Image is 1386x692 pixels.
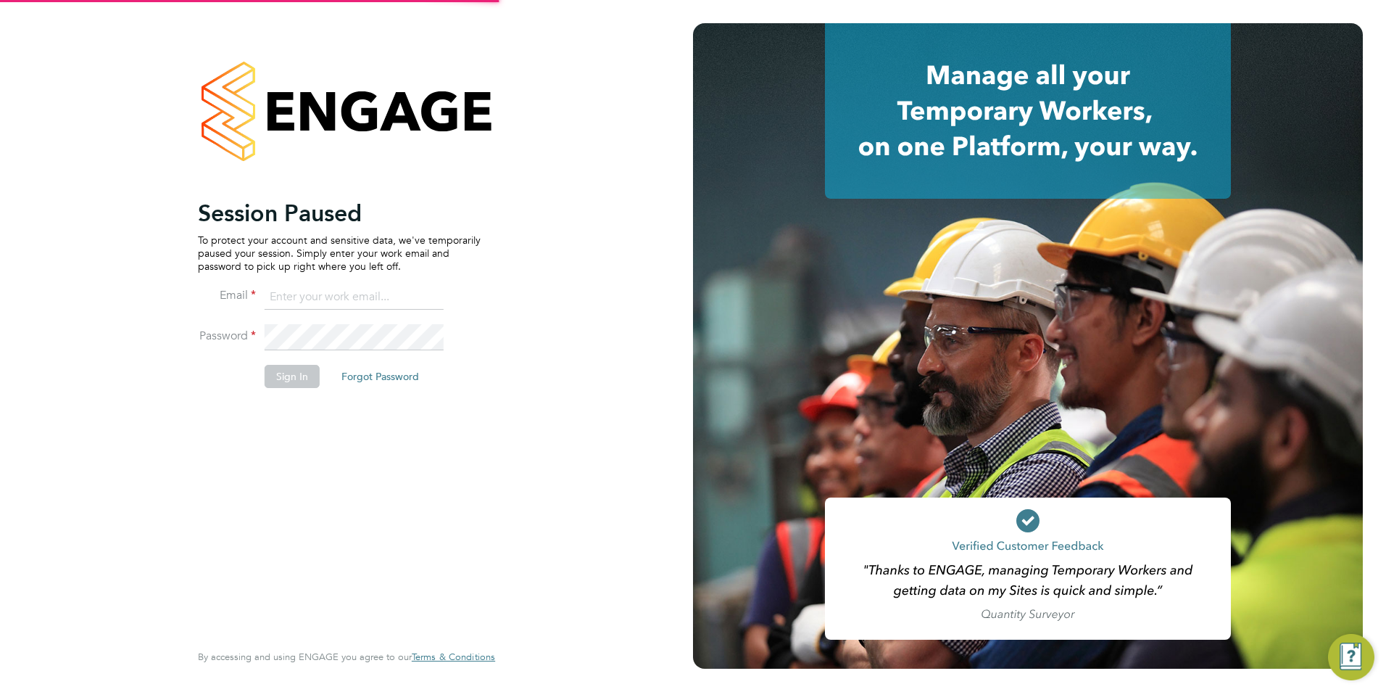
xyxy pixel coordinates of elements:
label: Email [198,288,256,303]
p: To protect your account and sensitive data, we've temporarily paused your session. Simply enter y... [198,234,481,273]
span: By accessing and using ENGAGE you agree to our [198,651,495,663]
a: Terms & Conditions [412,651,495,663]
button: Sign In [265,365,320,388]
h2: Session Paused [198,199,481,228]
button: Forgot Password [330,365,431,388]
label: Password [198,329,256,344]
button: Engage Resource Center [1328,634,1374,680]
input: Enter your work email... [265,284,444,310]
span: Terms & Conditions [412,651,495,663]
